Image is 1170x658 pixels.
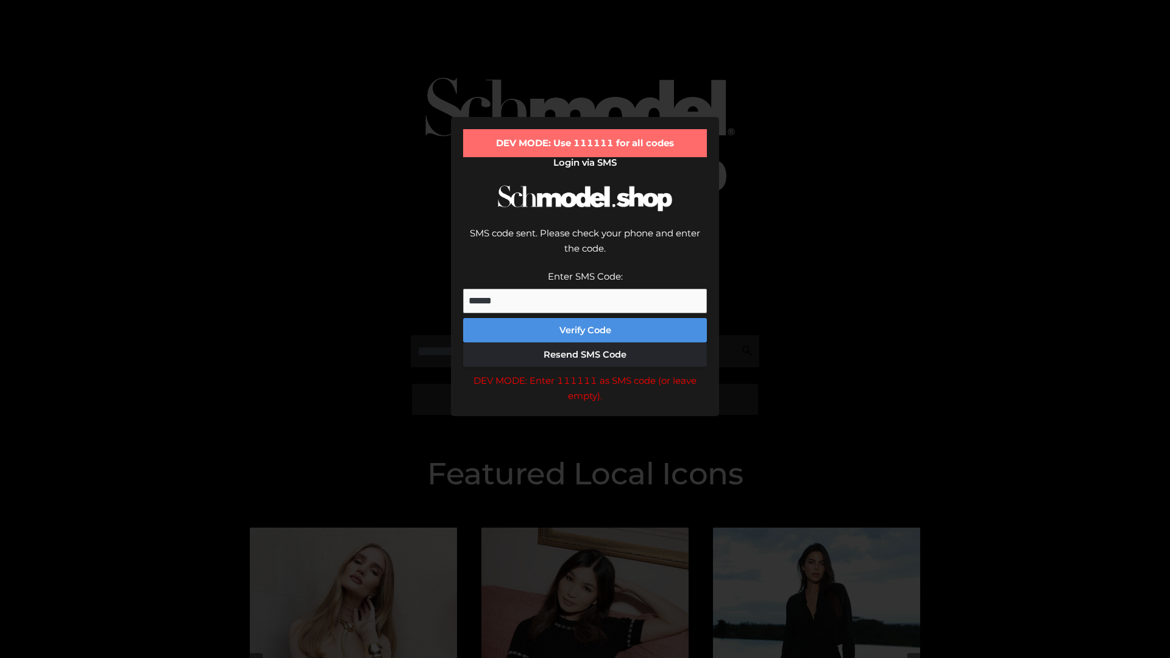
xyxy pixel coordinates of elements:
div: DEV MODE: Use 111111 for all codes [463,129,707,157]
div: DEV MODE: Enter 111111 as SMS code (or leave empty). [463,373,707,404]
button: Resend SMS Code [463,342,707,367]
button: Verify Code [463,318,707,342]
img: Schmodel Logo [494,174,676,222]
h2: Login via SMS [463,157,707,168]
div: SMS code sent. Please check your phone and enter the code. [463,225,707,269]
label: Enter SMS Code: [548,271,623,282]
